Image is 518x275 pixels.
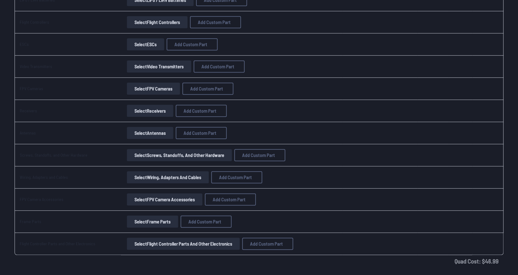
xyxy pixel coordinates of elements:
a: SelectAntennas [126,127,174,139]
button: SelectVideo Transmitters [127,60,191,73]
a: ESCs [20,42,29,47]
button: Add Custom Part [176,105,227,117]
a: Screws, Standoffs, and Other Hardware [20,152,87,158]
button: Add Custom Part [205,193,256,205]
span: Add Custom Part [184,131,216,135]
a: SelectFPV Cameras [126,83,181,95]
a: Video Transmitters [20,64,52,69]
button: SelectFrame Parts [127,216,178,228]
button: SelectReceivers [127,105,173,117]
button: SelectAntennas [127,127,173,139]
a: SelectWiring, Adapters and Cables [126,171,210,183]
button: Add Custom Part [181,216,232,228]
a: SelectFlight Controller Parts and Other Electronics [126,238,241,250]
button: Add Custom Part [190,16,241,28]
a: Flight Controllers [20,19,49,25]
span: Add Custom Part [242,153,275,158]
span: Add Custom Part [198,20,231,25]
a: SelectESCs [126,38,165,50]
a: SelectVideo Transmitters [126,60,192,73]
td: Quad Cost: $ 46.99 [15,255,503,267]
button: Add Custom Part [234,149,285,161]
a: Antennas [20,130,36,135]
button: SelectESCs [127,38,164,50]
a: Wiring, Adapters and Cables [20,175,68,180]
button: Add Custom Part [182,83,233,95]
span: Add Custom Part [184,108,216,113]
span: Add Custom Part [213,197,245,202]
span: Add Custom Part [190,86,223,91]
button: Add Custom Part [176,127,227,139]
span: Add Custom Part [188,219,221,224]
a: FPV Camera Accessories [20,197,63,202]
a: FPV Cameras [20,86,43,91]
button: Add Custom Part [242,238,293,250]
a: Receivers [20,108,37,113]
a: Flight Controller Parts and Other Electronics [20,241,95,246]
button: SelectWiring, Adapters and Cables [127,171,209,183]
a: SelectReceivers [126,105,174,117]
a: Frame Parts [20,219,41,224]
button: SelectFlight Controllers [127,16,188,28]
button: SelectFPV Camera Accessories [127,193,202,205]
button: SelectFPV Cameras [127,83,180,95]
button: SelectScrews, Standoffs, and Other Hardware [127,149,232,161]
span: Add Custom Part [201,64,234,69]
a: SelectFlight Controllers [126,16,189,28]
span: Add Custom Part [250,241,283,246]
a: SelectFrame Parts [126,216,179,228]
button: Add Custom Part [211,171,262,183]
a: SelectScrews, Standoffs, and Other Hardware [126,149,233,161]
button: Add Custom Part [167,38,218,50]
span: Add Custom Part [174,42,207,47]
button: Add Custom Part [194,60,245,73]
a: SelectFPV Camera Accessories [126,193,204,205]
span: Add Custom Part [219,175,252,180]
button: SelectFlight Controller Parts and Other Electronics [127,238,240,250]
